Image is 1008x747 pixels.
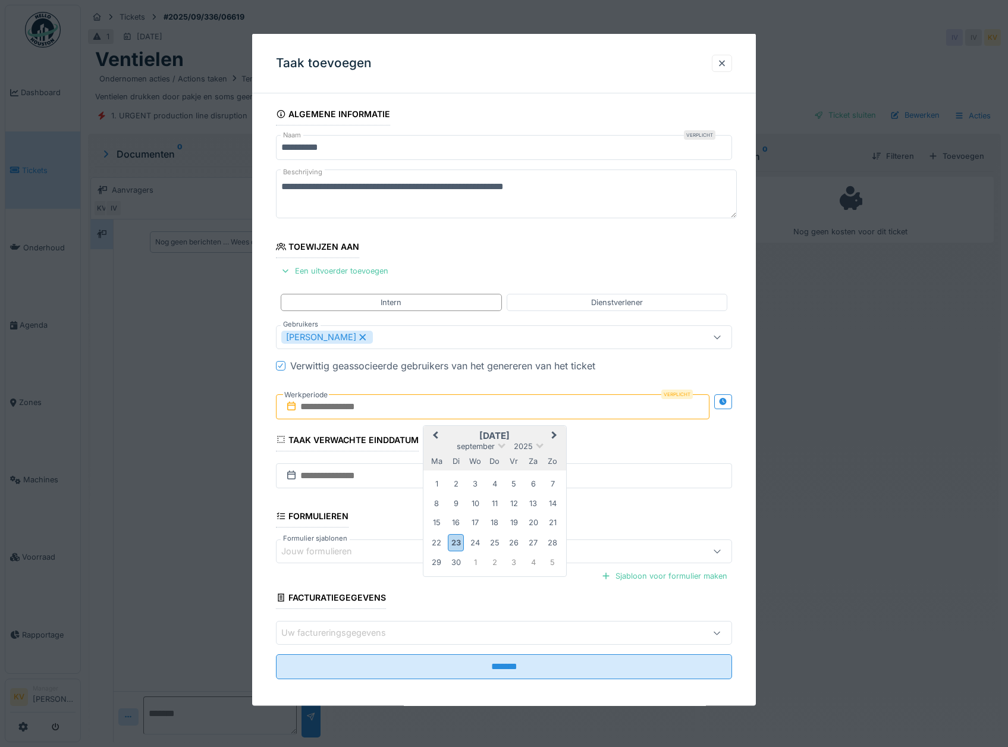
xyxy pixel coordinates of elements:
[545,453,561,469] div: zondag
[661,389,693,398] div: Verplicht
[429,495,445,511] div: Choose maandag 8 september 2025
[486,514,503,531] div: Choose donderdag 18 september 2025
[448,453,464,469] div: dinsdag
[525,495,541,511] div: Choose zaterdag 13 september 2025
[281,319,321,329] label: Gebruikers
[591,296,643,307] div: Dienstverlener
[276,56,372,71] h3: Taak toevoegen
[448,495,464,511] div: Choose dinsdag 9 september 2025
[425,426,444,445] button: Previous Month
[545,514,561,531] div: Choose zondag 21 september 2025
[525,534,541,550] div: Choose zaterdag 27 september 2025
[467,514,483,531] div: Choose woensdag 17 september 2025
[506,514,522,531] div: Choose vrijdag 19 september 2025
[525,453,541,469] div: zaterdag
[506,476,522,492] div: Choose vrijdag 5 september 2025
[290,358,595,372] div: Verwittig geassocieerde gebruikers van het genereren van het ticket
[276,589,387,609] div: Facturatiegegevens
[525,514,541,531] div: Choose zaterdag 20 september 2025
[281,545,369,558] div: Jouw formulieren
[448,514,464,531] div: Choose dinsdag 16 september 2025
[281,165,325,180] label: Beschrijving
[506,495,522,511] div: Choose vrijdag 12 september 2025
[596,568,732,584] div: Sjabloon voor formulier maken
[545,476,561,492] div: Choose zondag 7 september 2025
[486,534,503,550] div: Choose donderdag 25 september 2025
[448,476,464,492] div: Choose dinsdag 2 september 2025
[276,263,393,279] div: Een uitvoerder toevoegen
[545,495,561,511] div: Choose zondag 14 september 2025
[506,534,522,550] div: Choose vrijdag 26 september 2025
[545,554,561,570] div: Choose zondag 5 oktober 2025
[448,554,464,570] div: Choose dinsdag 30 september 2025
[467,476,483,492] div: Choose woensdag 3 september 2025
[429,514,445,531] div: Choose maandag 15 september 2025
[486,495,503,511] div: Choose donderdag 11 september 2025
[429,534,445,550] div: Choose maandag 22 september 2025
[486,453,503,469] div: donderdag
[276,238,360,258] div: Toewijzen aan
[467,453,483,469] div: woensdag
[467,534,483,550] div: Choose woensdag 24 september 2025
[546,426,565,445] button: Next Month
[281,330,373,343] div: [PERSON_NAME]
[276,507,349,527] div: Formulieren
[429,453,445,469] div: maandag
[427,474,562,572] div: Month september, 2025
[281,130,303,140] label: Naam
[281,626,403,639] div: Uw factureringsgegevens
[423,430,566,441] h2: [DATE]
[506,554,522,570] div: Choose vrijdag 3 oktober 2025
[467,554,483,570] div: Choose woensdag 1 oktober 2025
[525,476,541,492] div: Choose zaterdag 6 september 2025
[457,441,495,450] span: september
[276,105,391,125] div: Algemene informatie
[486,554,503,570] div: Choose donderdag 2 oktober 2025
[276,431,419,451] div: Taak verwachte einddatum
[281,533,350,544] label: Formulier sjablonen
[381,296,401,307] div: Intern
[684,130,715,140] div: Verplicht
[429,476,445,492] div: Choose maandag 1 september 2025
[514,441,533,450] span: 2025
[545,534,561,550] div: Choose zondag 28 september 2025
[525,554,541,570] div: Choose zaterdag 4 oktober 2025
[429,554,445,570] div: Choose maandag 29 september 2025
[283,388,329,401] label: Werkperiode
[486,476,503,492] div: Choose donderdag 4 september 2025
[448,533,464,551] div: Choose dinsdag 23 september 2025
[506,453,522,469] div: vrijdag
[467,495,483,511] div: Choose woensdag 10 september 2025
